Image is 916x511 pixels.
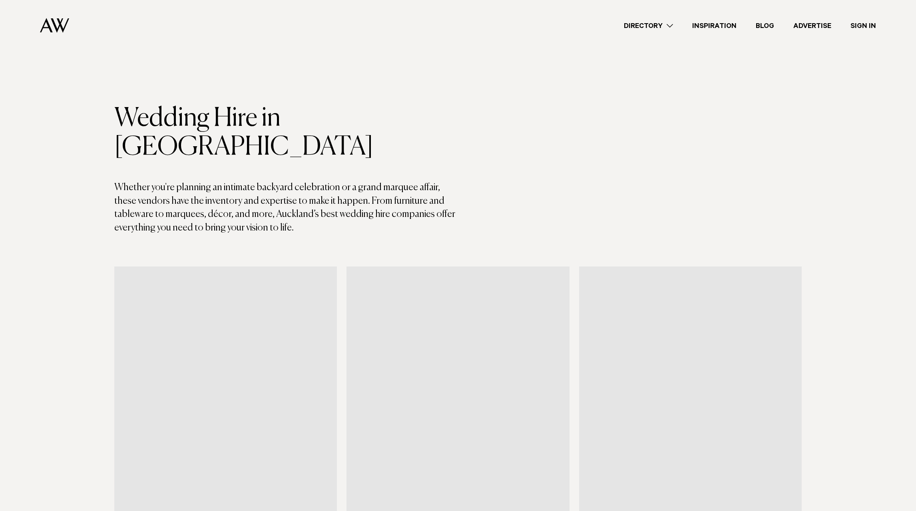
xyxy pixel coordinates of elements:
[841,20,886,31] a: Sign In
[614,20,683,31] a: Directory
[114,104,458,162] h1: Wedding Hire in [GEOGRAPHIC_DATA]
[784,20,841,31] a: Advertise
[114,181,458,235] p: Whether you're planning an intimate backyard celebration or a grand marquee affair, these vendors...
[40,18,69,33] img: Auckland Weddings Logo
[683,20,746,31] a: Inspiration
[746,20,784,31] a: Blog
